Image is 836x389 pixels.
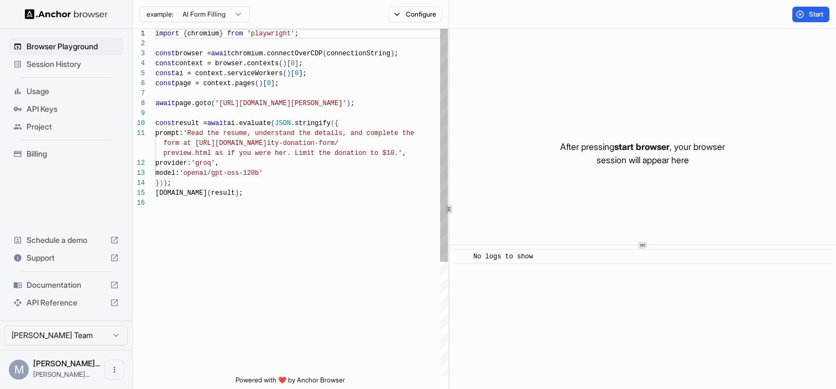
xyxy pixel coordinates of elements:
[614,141,670,152] span: start browser
[27,148,119,159] span: Billing
[9,249,123,267] div: Support
[133,108,145,118] div: 9
[219,30,223,38] span: }
[263,80,267,87] span: [
[283,70,286,77] span: (
[155,169,179,177] span: model:
[133,168,145,178] div: 13
[168,179,171,187] span: ;
[275,120,291,127] span: JSON
[163,179,167,187] span: )
[291,70,295,77] span: [
[215,100,347,107] span: '[URL][DOMAIN_NAME][PERSON_NAME]'
[133,128,145,138] div: 11
[299,70,302,77] span: ]
[287,60,291,68] span: [
[155,129,183,137] span: prompt:
[207,120,227,127] span: await
[159,179,163,187] span: )
[27,59,119,70] span: Session History
[179,169,263,177] span: 'openai/gpt-oss-120b'
[302,70,306,77] span: ;
[27,297,106,308] span: API Reference
[9,55,123,73] div: Session History
[295,60,299,68] span: ]
[133,89,145,98] div: 7
[155,50,175,58] span: const
[389,7,442,22] button: Configure
[27,86,119,97] span: Usage
[175,80,255,87] span: page = context.pages
[299,60,302,68] span: ;
[33,359,100,368] span: Michael Krikheli
[133,98,145,108] div: 8
[133,39,145,49] div: 2
[155,80,175,87] span: const
[133,49,145,59] div: 3
[187,30,220,38] span: chromium
[327,50,390,58] span: connectionString
[211,100,215,107] span: (
[267,139,339,147] span: ity-donation-form/
[235,189,239,197] span: )
[9,118,123,136] div: Project
[215,159,219,167] span: ,
[211,50,231,58] span: await
[459,251,465,262] span: ​
[279,60,283,68] span: (
[560,140,725,167] p: After pressing , your browser session will appear here
[322,50,326,58] span: (
[362,149,402,157] span: n to $10.'
[191,159,215,167] span: 'groq'
[287,70,291,77] span: )
[133,79,145,89] div: 6
[27,252,106,263] span: Support
[183,30,187,38] span: {
[133,158,145,168] div: 12
[155,179,159,187] span: }
[331,120,335,127] span: (
[227,30,243,38] span: from
[175,50,211,58] span: browser =
[27,41,119,52] span: Browser Playground
[155,159,191,167] span: provider:
[133,198,145,208] div: 16
[231,50,323,58] span: chromium.connectOverCDP
[283,60,286,68] span: )
[9,82,123,100] div: Usage
[382,129,414,137] span: lete the
[9,276,123,294] div: Documentation
[183,129,382,137] span: 'Read the resume, understand the details, and comp
[295,70,299,77] span: 0
[9,360,29,380] div: M
[27,279,106,291] span: Documentation
[255,80,259,87] span: (
[402,149,406,157] span: ,
[27,121,119,132] span: Project
[147,10,174,19] span: example:
[236,376,345,389] span: Powered with ❤️ by Anchor Browser
[291,60,295,68] span: 0
[394,50,398,58] span: ;
[155,30,179,38] span: import
[291,120,331,127] span: .stringify
[271,120,275,127] span: (
[9,38,123,55] div: Browser Playground
[473,253,533,261] span: No logs to show
[9,231,123,249] div: Schedule a demo
[247,30,295,38] span: 'playwright'
[207,189,211,197] span: (
[27,103,119,115] span: API Keys
[211,189,235,197] span: result
[104,360,124,380] button: Open menu
[295,30,299,38] span: ;
[163,139,267,147] span: form at [URL][DOMAIN_NAME]
[133,118,145,128] div: 10
[227,120,271,127] span: ai.evaluate
[390,50,394,58] span: )
[259,80,263,87] span: )
[133,59,145,69] div: 4
[33,370,90,378] span: michael@fivesigmalabs.com
[133,188,145,198] div: 15
[809,10,824,19] span: Start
